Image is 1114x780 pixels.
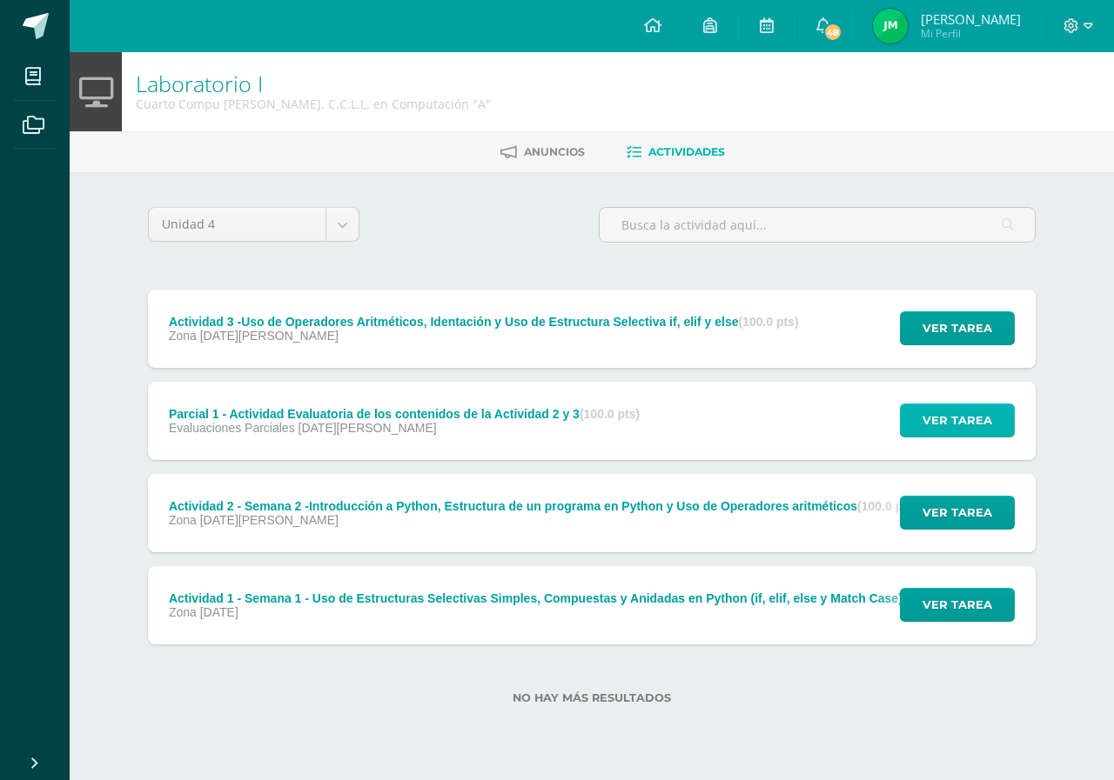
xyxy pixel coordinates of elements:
[857,499,917,513] strong: (100.0 pts)
[600,208,1035,242] input: Busca la actividad aquí...
[136,71,491,96] h1: Laboratorio I
[524,145,585,158] span: Anuncios
[921,26,1021,41] span: Mi Perfil
[200,329,339,343] span: [DATE][PERSON_NAME]
[923,404,992,437] span: Ver tarea
[149,208,359,241] a: Unidad 4
[200,513,339,527] span: [DATE][PERSON_NAME]
[823,23,842,42] span: 48
[136,69,263,98] a: Laboratorio I
[148,691,1036,704] label: No hay más resultados
[648,145,725,158] span: Actividades
[169,605,197,619] span: Zona
[169,513,197,527] span: Zona
[900,588,1015,622] button: Ver tarea
[923,497,992,529] span: Ver tarea
[162,208,312,241] span: Unidad 4
[169,499,917,513] div: Actividad 2 - Semana 2 -Introducción a Python, Estructura de un programa en Python y Uso de Opera...
[921,10,1021,28] span: [PERSON_NAME]
[169,421,295,435] span: Evaluaciones Parciales
[900,403,1015,437] button: Ver tarea
[200,605,238,619] span: [DATE]
[873,9,908,43] img: 456f60c5d55af7bedfd6d54b1a2965a1.png
[299,421,437,435] span: [DATE][PERSON_NAME]
[738,315,798,329] strong: (100.0 pts)
[500,138,585,166] a: Anuncios
[923,589,992,621] span: Ver tarea
[136,96,491,112] div: Cuarto Compu Bach. C.C.L.L. en Computación 'A'
[169,329,197,343] span: Zona
[627,138,725,166] a: Actividades
[923,312,992,344] span: Ver tarea
[900,496,1015,530] button: Ver tarea
[580,407,640,421] strong: (100.0 pts)
[900,311,1015,345] button: Ver tarea
[169,315,799,329] div: Actividad 3 -Uso de Operadores Aritméticos, Identación y Uso de Estructura Selectiva if, elif y else
[169,591,963,605] div: Actividad 1 - Semana 1 - Uso de Estructuras Selectivas Simples, Compuestas y Anidadas en Python (...
[169,407,640,421] div: Parcial 1 - Actividad Evaluatoria de los contenidos de la Actividad 2 y 3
